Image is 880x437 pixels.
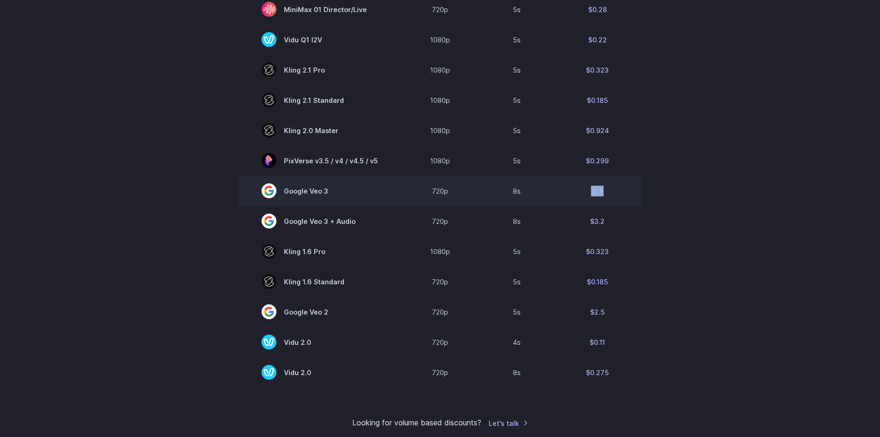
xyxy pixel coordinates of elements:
span: Google Veo 3 + Audio [262,214,378,229]
span: Vidu 2.0 [262,365,378,380]
td: 720p [400,357,480,388]
td: 1080p [400,55,480,85]
a: Let's talk [489,418,528,429]
td: $0.11 [554,327,641,357]
td: $3.2 [554,206,641,236]
td: 720p [400,176,480,206]
span: Kling 2.0 Master [262,123,378,138]
small: Looking for volume based discounts? [352,417,481,429]
span: Google Veo 3 [262,183,378,198]
td: 1080p [400,85,480,115]
td: $0.22 [554,25,641,55]
span: Kling 2.1 Pro [262,62,378,77]
span: Kling 1.6 Standard [262,274,378,289]
td: $0.323 [554,55,641,85]
td: $0.924 [554,115,641,146]
span: Vidu 2.0 [262,335,378,350]
td: 8s [480,176,554,206]
td: 5s [480,85,554,115]
td: $0.185 [554,267,641,297]
td: 5s [480,146,554,176]
td: 1080p [400,115,480,146]
td: $2.5 [554,297,641,327]
td: 5s [480,236,554,267]
td: 4s [480,327,554,357]
td: 1080p [400,236,480,267]
td: $0.323 [554,236,641,267]
td: 720p [400,267,480,297]
td: 1080p [400,25,480,55]
td: 8s [480,206,554,236]
td: $0.275 [554,357,641,388]
td: 1080p [400,146,480,176]
td: $1.6 [554,176,641,206]
td: $0.185 [554,85,641,115]
td: 5s [480,55,554,85]
td: 720p [400,297,480,327]
span: MiniMax 01 Director/Live [262,2,378,17]
span: Kling 1.6 Pro [262,244,378,259]
td: 5s [480,115,554,146]
span: PixVerse v3.5 / v4 / v4.5 / v5 [262,153,378,168]
span: Kling 2.1 Standard [262,93,378,108]
td: 5s [480,267,554,297]
td: 5s [480,25,554,55]
td: 8s [480,357,554,388]
span: Google Veo 2 [262,304,378,319]
td: 720p [400,327,480,357]
td: $0.299 [554,146,641,176]
td: 720p [400,206,480,236]
td: 5s [480,297,554,327]
span: Vidu Q1 I2V [262,32,378,47]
